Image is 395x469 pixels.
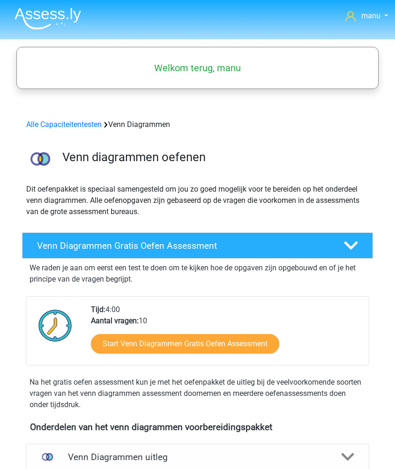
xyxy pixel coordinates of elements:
[26,184,369,217] p: Dit oefenpakket is speciaal samengesteld om jou zo goed mogelijk voor te bereiden op het onderdee...
[22,141,58,176] img: venn diagrammen
[34,304,77,347] img: Klok
[345,10,388,22] a: manu
[68,452,327,462] h4: Venn Diagrammen uitleg
[30,262,365,285] p: We raden je aan om eerst een test te doen om te kijken hoe de opgaven zijn opgebouwd en of je het...
[21,62,373,74] h5: Welkom terug, manu
[37,447,57,467] img: venn diagrammen uitleg
[91,305,105,314] b: Tijd:
[26,377,369,410] div: Na het gratis oefen assessment kun je met het oefenpakket de uitleg bij de veelvoorkomende soorte...
[15,7,81,30] img: Assessly
[26,120,102,129] a: Alle Capaciteitentesten
[18,232,377,259] a: Venn Diagrammen Gratis Oefen Assessment
[62,150,365,164] h3: Venn diagrammen oefenen
[84,304,369,365] div: 4:00 10
[361,11,380,20] span: manu
[30,422,365,432] h4: Onderdelen van het venn diagrammen voorbereidingspakket
[37,240,330,251] h4: Venn Diagrammen Gratis Oefen Assessment
[91,334,279,354] a: Start Venn Diagrammen Gratis Oefen Assessment
[91,316,139,325] b: Aantal vragen:
[22,119,373,130] div: Venn Diagrammen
